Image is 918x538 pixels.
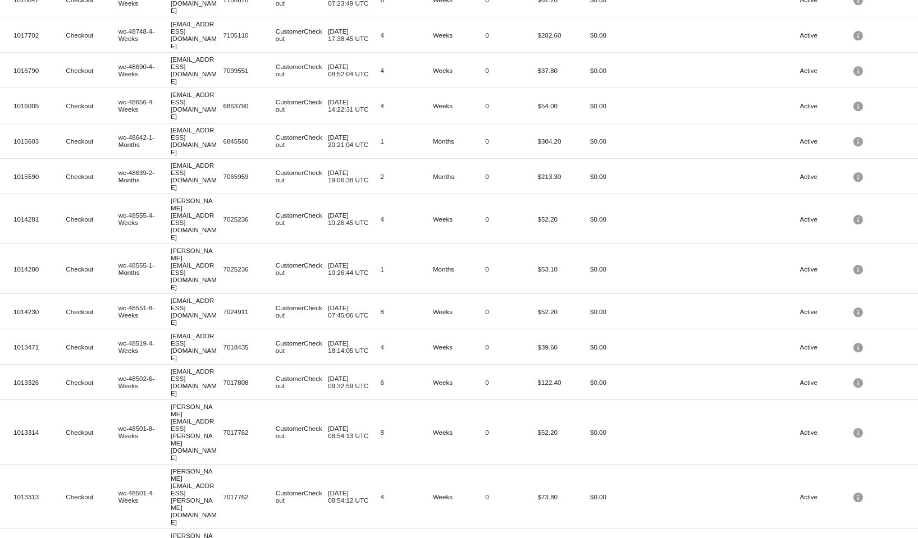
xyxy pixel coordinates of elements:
mat-cell: 1017702 [13,29,66,42]
mat-cell: $213.30 [538,170,590,183]
mat-cell: [EMAIL_ADDRESS][DOMAIN_NAME] [171,365,223,399]
mat-cell: 1013313 [13,490,66,503]
mat-cell: 0 [485,263,537,275]
mat-cell: wc-48690-4-Weeks [118,60,171,80]
mat-cell: 8 [381,426,433,439]
mat-cell: CustomerCheckout [276,95,328,116]
mat-cell: Checkout [66,426,118,439]
mat-icon: info [852,488,866,505]
mat-cell: 0 [485,64,537,77]
mat-cell: CustomerCheckout [276,60,328,80]
mat-cell: 0 [485,99,537,112]
mat-cell: $0.00 [590,490,642,503]
mat-cell: Weeks [433,426,485,439]
mat-cell: $0.00 [590,341,642,353]
mat-cell: Active [800,376,852,389]
mat-cell: 7099551 [223,64,275,77]
mat-cell: CustomerCheckout [276,25,328,45]
mat-cell: CustomerCheckout [276,166,328,186]
mat-cell: 0 [485,29,537,42]
mat-cell: 4 [381,29,433,42]
mat-cell: CustomerCheckout [276,301,328,321]
mat-cell: Checkout [66,376,118,389]
mat-cell: 1014230 [13,305,66,318]
mat-cell: Weeks [433,490,485,503]
mat-cell: Weeks [433,29,485,42]
mat-icon: info [852,374,866,391]
mat-cell: [PERSON_NAME][EMAIL_ADDRESS][DOMAIN_NAME] [171,194,223,243]
mat-cell: 0 [485,135,537,148]
mat-icon: info [852,26,866,44]
mat-cell: Checkout [66,305,118,318]
mat-icon: info [852,168,866,185]
mat-cell: $0.00 [590,135,642,148]
mat-icon: info [852,260,866,278]
mat-cell: [DATE] 08:52:04 UTC [328,60,380,80]
mat-icon: info [852,338,866,356]
mat-cell: [EMAIL_ADDRESS][DOMAIN_NAME] [171,123,223,158]
mat-icon: info [852,210,866,228]
mat-cell: [EMAIL_ADDRESS][DOMAIN_NAME] [171,53,223,88]
mat-cell: 0 [485,376,537,389]
mat-cell: 4 [381,99,433,112]
mat-cell: $0.00 [590,426,642,439]
mat-cell: 6863790 [223,99,275,112]
mat-cell: 1013471 [13,341,66,353]
mat-cell: Weeks [433,99,485,112]
mat-cell: CustomerCheckout [276,486,328,507]
mat-cell: [PERSON_NAME][EMAIL_ADDRESS][PERSON_NAME][DOMAIN_NAME] [171,465,223,528]
mat-cell: wc-48748-4-Weeks [118,25,171,45]
mat-cell: Checkout [66,135,118,148]
mat-cell: Checkout [66,170,118,183]
mat-cell: 0 [485,426,537,439]
mat-cell: wc-48502-6-Weeks [118,372,171,392]
mat-cell: 7065959 [223,170,275,183]
mat-cell: $0.00 [590,213,642,226]
mat-cell: [PERSON_NAME][EMAIL_ADDRESS][PERSON_NAME][DOMAIN_NAME] [171,400,223,464]
mat-cell: 7024911 [223,305,275,318]
mat-cell: 1015590 [13,170,66,183]
mat-cell: [EMAIL_ADDRESS][DOMAIN_NAME] [171,159,223,194]
mat-cell: 1016790 [13,64,66,77]
mat-cell: [EMAIL_ADDRESS][DOMAIN_NAME] [171,17,223,52]
mat-cell: 2 [381,170,433,183]
mat-cell: CustomerCheckout [276,337,328,357]
mat-cell: Checkout [66,341,118,353]
mat-cell: $52.20 [538,213,590,226]
mat-cell: 1014280 [13,263,66,275]
mat-cell: [EMAIL_ADDRESS][DOMAIN_NAME] [171,329,223,364]
mat-cell: $0.00 [590,376,642,389]
mat-cell: $0.00 [590,263,642,275]
mat-cell: 4 [381,490,433,503]
mat-cell: CustomerCheckout [276,209,328,229]
mat-cell: Active [800,341,852,353]
mat-cell: Months [433,135,485,148]
mat-cell: $304.20 [538,135,590,148]
mat-cell: 4 [381,64,433,77]
mat-cell: CustomerCheckout [276,259,328,279]
mat-cell: [EMAIL_ADDRESS][DOMAIN_NAME] [171,88,223,123]
mat-cell: [DATE] 10:26:45 UTC [328,209,380,229]
mat-cell: 7025236 [223,213,275,226]
mat-cell: wc-48555-1-Months [118,259,171,279]
mat-cell: 1013314 [13,426,66,439]
mat-cell: $0.00 [590,29,642,42]
mat-cell: 7017808 [223,376,275,389]
mat-cell: $52.20 [538,305,590,318]
mat-cell: [DATE] 09:32:59 UTC [328,372,380,392]
mat-cell: wc-48555-4-Weeks [118,209,171,229]
mat-icon: info [852,303,866,320]
mat-cell: Active [800,213,852,226]
mat-cell: 7018435 [223,341,275,353]
mat-cell: Checkout [66,263,118,275]
mat-cell: 0 [485,305,537,318]
mat-cell: 0 [485,341,537,353]
mat-cell: 0 [485,490,537,503]
mat-cell: 6 [381,376,433,389]
mat-cell: Weeks [433,64,485,77]
mat-cell: [DATE] 19:06:38 UTC [328,166,380,186]
mat-cell: $122.40 [538,376,590,389]
mat-cell: Active [800,29,852,42]
mat-icon: info [852,132,866,150]
mat-cell: 7017762 [223,490,275,503]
